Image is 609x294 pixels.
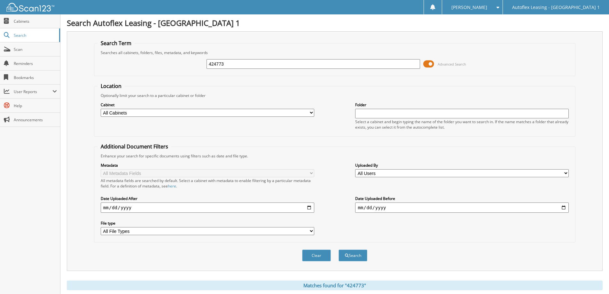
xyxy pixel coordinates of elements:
[355,163,569,168] label: Uploaded By
[168,183,176,189] a: here
[14,89,52,94] span: User Reports
[98,40,135,47] legend: Search Term
[98,143,171,150] legend: Additional Document Filters
[101,203,314,213] input: start
[101,220,314,226] label: File type
[98,50,572,55] div: Searches all cabinets, folders, files, metadata, and keywords
[451,5,487,9] span: [PERSON_NAME]
[14,75,57,80] span: Bookmarks
[14,103,57,108] span: Help
[98,153,572,159] div: Enhance your search for specific documents using filters such as date and file type.
[67,18,603,28] h1: Search Autoflex Leasing - [GEOGRAPHIC_DATA] 1
[512,5,600,9] span: Autoflex Leasing - [GEOGRAPHIC_DATA] 1
[6,3,54,12] img: scan123-logo-white.svg
[101,178,314,189] div: All metadata fields are searched by default. Select a cabinet with metadata to enable filtering b...
[355,196,569,201] label: Date Uploaded Before
[355,119,569,130] div: Select a cabinet and begin typing the name of the folder you want to search in. If the name match...
[355,203,569,213] input: end
[302,250,331,261] button: Clear
[101,102,314,107] label: Cabinet
[14,117,57,123] span: Announcements
[339,250,367,261] button: Search
[98,83,125,90] legend: Location
[14,33,56,38] span: Search
[14,19,57,24] span: Cabinets
[101,163,314,168] label: Metadata
[438,62,466,67] span: Advanced Search
[67,281,603,290] div: Matches found for "424773"
[101,196,314,201] label: Date Uploaded After
[355,102,569,107] label: Folder
[14,47,57,52] span: Scan
[98,93,572,98] div: Optionally limit your search to a particular cabinet or folder
[14,61,57,66] span: Reminders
